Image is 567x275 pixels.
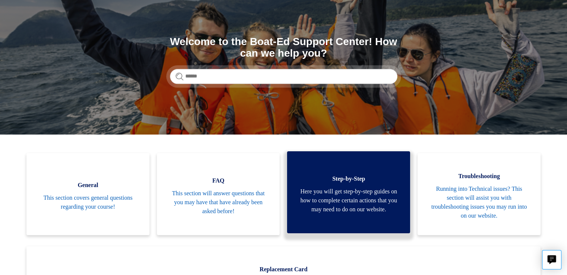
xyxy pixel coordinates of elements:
a: Step-by-Step Here you will get step-by-step guides on how to complete certain actions that you ma... [287,151,410,233]
span: Troubleshooting [429,172,529,181]
span: Here you will get step-by-step guides on how to complete certain actions that you may need to do ... [298,187,399,214]
h1: Welcome to the Boat-Ed Support Center! How can we help you? [170,36,397,59]
input: Search [170,69,397,84]
span: Step-by-Step [298,174,399,183]
a: General This section covers general questions regarding your course! [26,153,149,235]
a: Troubleshooting Running into Technical issues? This section will assist you with troubleshooting ... [418,153,541,235]
span: FAQ [168,176,269,185]
button: Live chat [542,250,561,269]
span: General [38,181,138,190]
span: This section will answer questions that you may have that have already been asked before! [168,189,269,216]
span: Running into Technical issues? This section will assist you with troubleshooting issues you may r... [429,184,529,220]
a: FAQ This section will answer questions that you may have that have already been asked before! [157,153,280,235]
span: Replacement Card [38,265,529,274]
span: This section covers general questions regarding your course! [38,193,138,211]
